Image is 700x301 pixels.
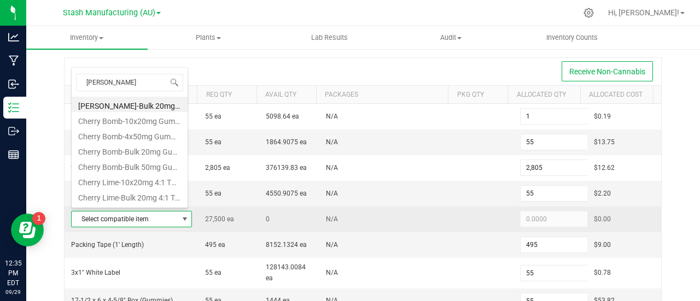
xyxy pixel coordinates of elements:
span: $2.20 [594,190,611,197]
span: N/A [326,215,338,223]
span: Select compatible item [72,211,178,227]
span: N/A [326,190,338,197]
span: 55 ea [205,269,221,276]
span: 5098.64 ea [266,113,299,120]
a: Lab Results [269,26,390,49]
th: Pkg Qty [448,86,507,104]
inline-svg: Analytics [8,32,19,43]
span: $12.62 [594,164,615,172]
inline-svg: Inbound [8,79,19,90]
th: Allocated Qty [507,86,580,104]
span: Inventory [26,33,148,43]
span: Plants [148,33,269,43]
span: 495 ea [205,241,225,249]
th: Allocated Cost [580,86,653,104]
span: 55 ea [205,113,221,120]
span: Lab Results [296,33,363,43]
inline-svg: Outbound [8,126,19,137]
iframe: Resource center unread badge [32,212,45,225]
p: 09/29 [5,288,21,296]
th: Req Qty [197,86,256,104]
span: 376139.83 ea [266,164,307,172]
inline-svg: Inventory [8,102,19,113]
span: 3x1" White Label [71,269,120,276]
th: Item [65,86,197,104]
span: 1864.9075 ea [266,138,307,146]
span: N/A [326,113,338,120]
p: 12:35 PM EDT [5,258,21,288]
span: N/A [326,269,338,276]
span: 2,805 ea [205,164,230,172]
iframe: Resource center [11,214,44,246]
a: Inventory Counts [511,26,633,49]
span: 55 ea [205,138,221,146]
a: Audit [390,26,511,49]
span: 128143.0084 ea [266,263,306,281]
span: Receive Non-Cannabis [569,67,645,76]
a: Plants [148,26,269,49]
span: Hi, [PERSON_NAME]! [608,8,679,17]
span: N/A [326,138,338,146]
div: Components [73,66,147,78]
inline-svg: Reports [8,149,19,160]
span: $9.00 [594,241,611,249]
span: $0.19 [594,113,611,120]
inline-svg: Manufacturing [8,55,19,66]
span: 55 ea [205,190,221,197]
span: N/A [326,241,338,249]
span: $0.78 [594,269,611,276]
span: Inventory Counts [532,33,612,43]
button: Receive Non-Cannabis [562,61,653,81]
th: Packages [316,86,448,104]
span: 8152.1324 ea [266,241,307,249]
span: Packing Tape (1' Length) [71,241,144,249]
span: N/A [326,164,338,172]
div: Manage settings [582,8,596,18]
a: Inventory [26,26,148,49]
span: $13.75 [594,138,615,146]
span: $0.00 [594,215,611,223]
span: 27,500 ea [205,215,234,223]
span: 4550.9075 ea [266,190,307,197]
span: 0 [266,215,270,223]
span: Stash Manufacturing (AU) [63,8,155,17]
span: Audit [390,33,511,43]
th: Avail Qty [256,86,316,104]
